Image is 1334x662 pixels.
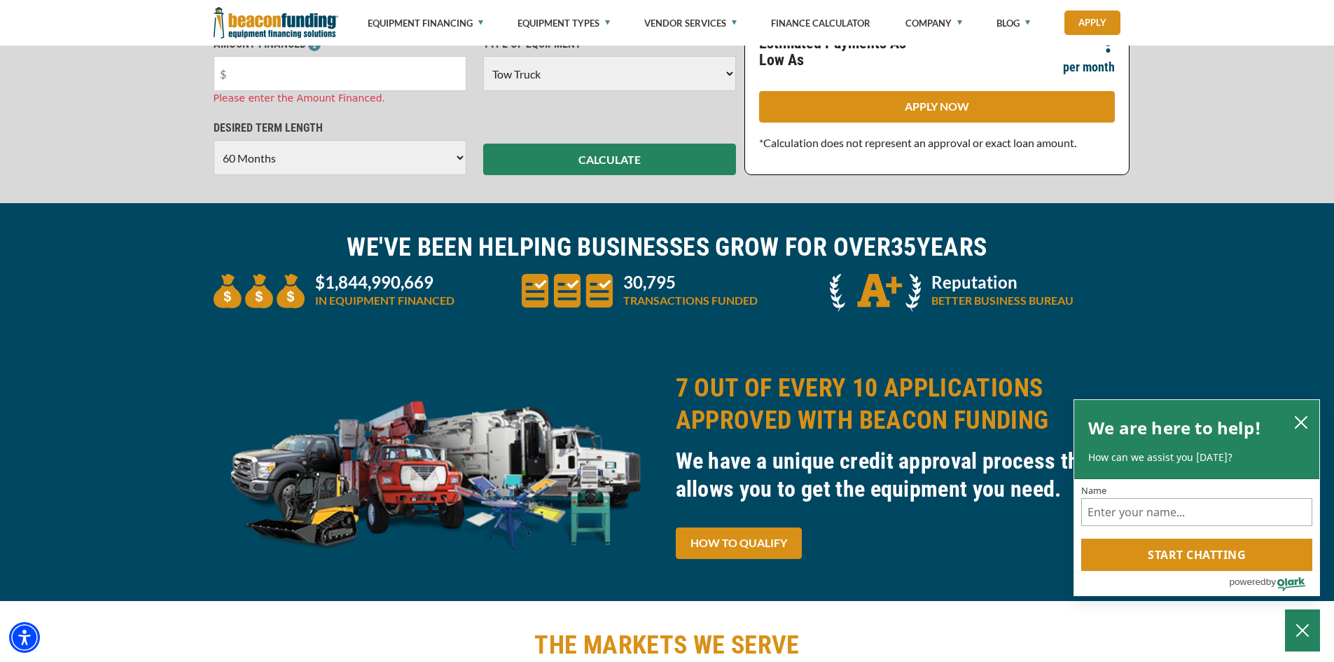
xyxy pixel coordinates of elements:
[759,91,1115,123] a: APPLY NOW
[931,292,1074,309] p: BETTER BUSINESS BUREAU
[1074,399,1320,597] div: olark chatbox
[315,292,454,309] p: IN EQUIPMENT FINANCED
[676,372,1121,436] h2: 7 OUT OF EVERY 10 APPLICATIONS APPROVED WITH BEACON FUNDING
[759,136,1076,149] span: *Calculation does not represent an approval or exact loan amount.
[1063,59,1115,76] p: per month
[1102,35,1115,52] p: ?
[1285,609,1320,651] button: Close Chatbox
[759,35,929,69] p: Estimated Payments As Low As
[1266,573,1276,591] span: by
[214,462,659,475] a: equipment collage
[1290,412,1312,432] button: close chatbox
[214,372,659,569] img: equipment collage
[891,233,917,262] span: 35
[1081,486,1312,495] label: Name
[214,274,305,308] img: three money bags to convey large amount of equipment financed
[1081,498,1312,526] input: Name
[1229,572,1319,595] a: Powered by Olark
[1229,573,1265,591] span: powered
[931,274,1074,291] p: Reputation
[1081,539,1312,571] button: Start chatting
[214,56,466,91] input: $
[9,622,40,653] div: Accessibility Menu
[676,447,1121,503] h3: We have a unique credit approval process that allows you to get the equipment you need.
[214,120,466,137] p: DESIRED TERM LENGTH
[1064,11,1120,35] a: Apply
[315,274,454,291] p: $1,844,990,669
[676,527,802,559] a: HOW TO QUALIFY
[214,231,1121,263] h2: WE'VE BEEN HELPING BUSINESSES GROW FOR OVER YEARS
[623,292,758,309] p: TRANSACTIONS FUNDED
[1088,414,1261,442] h2: We are here to help!
[483,144,736,175] button: CALCULATE
[623,274,758,291] p: 30,795
[214,91,466,106] div: Please enter the Amount Financed.
[522,274,613,308] img: three document icons to convery large amount of transactions funded
[830,274,921,312] img: A + icon
[214,629,1121,661] h2: THE MARKETS WE SERVE
[1088,450,1305,464] p: How can we assist you [DATE]?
